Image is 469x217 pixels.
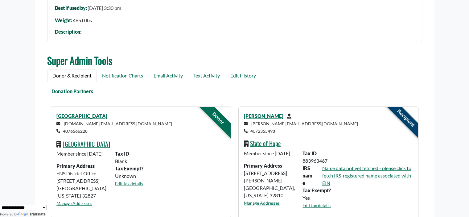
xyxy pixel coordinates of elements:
a: Name data not yet fetched - please click to fetch IRS-registered name associated with EIN [322,165,411,186]
a: Edit tax details [302,203,331,208]
small: [DOMAIN_NAME][EMAIL_ADDRESS][DOMAIN_NAME] 4076566228 [56,121,172,134]
div: 883963467 [299,157,416,165]
small: [PERSON_NAME][EMAIL_ADDRESS][DOMAIN_NAME] 4072355498 [244,121,358,134]
p: Member since [DATE] [244,150,295,157]
strong: Primary Address [244,163,282,169]
div: Recipient [380,93,431,144]
a: Email Activity [148,69,188,82]
div: Blank [111,157,229,165]
a: [GEOGRAPHIC_DATA] [63,139,110,148]
p: Member since [DATE] [56,150,108,157]
a: Translate [18,212,46,216]
a: Manage Addresses [244,200,280,206]
div: Unknown [111,172,229,180]
a: Donor & Recipient [47,69,97,82]
b: Tax ID [302,150,317,156]
span: 465.0 lbs [73,17,92,23]
a: [PERSON_NAME] [244,113,283,119]
strong: Primary Address [56,163,95,169]
a: Edit History [225,69,261,82]
b: Tax ID [115,151,129,156]
a: Edit tax details [115,181,143,186]
a: Text Activity [188,69,225,82]
img: Google Translate [18,212,29,217]
div: [STREET_ADDRESS][PERSON_NAME] [GEOGRAPHIC_DATA], [US_STATE] 32810 [240,150,299,214]
span: Best if used by: [55,5,87,11]
h2: Super Admin Tools [47,55,422,66]
span: Weight: [55,17,72,23]
div: Donor [193,93,244,144]
div: FNS District Office [STREET_ADDRESS] [GEOGRAPHIC_DATA], [US_STATE] 32827 [53,150,111,212]
a: Manage Addresses [56,201,92,206]
strong: IRS name [302,165,312,186]
b: Tax Exempt? [302,187,331,193]
div: Donation Partners [43,88,418,95]
span: [DATE] 3:30 pm [88,5,121,11]
div: Description: [55,29,81,35]
div: Yes [299,194,416,202]
a: Notification Charts [97,69,148,82]
a: [GEOGRAPHIC_DATA] [56,113,107,119]
a: State of Hope [250,139,281,148]
b: Tax Exempt? [115,165,143,171]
